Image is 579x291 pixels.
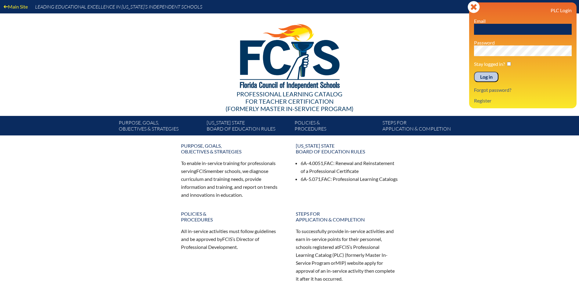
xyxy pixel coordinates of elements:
[474,61,505,67] label: Stay logged in?
[204,118,292,135] a: [US_STATE] StateBoard of Education rules
[116,118,204,135] a: Purpose, goals,objectives & strategies
[474,7,572,13] h3: PLC Login
[339,244,349,250] span: FCIS
[301,175,398,183] li: 6A-5.071, : Professional Learning Catalogs
[321,176,331,182] span: FAC
[226,13,353,97] img: FCISlogo221.eps
[245,98,334,105] span: for Teacher Certification
[472,86,514,94] a: Forgot password?
[380,118,468,135] a: Steps forapplication & completion
[301,159,398,175] li: 6A-4.0051, : Renewal and Reinstatement of a Professional Certificate
[222,236,232,242] span: FCIS
[181,227,284,251] p: All in-service activities must follow guidelines and be approved by ’s Director of Professional D...
[474,18,486,24] label: Email
[177,140,287,157] a: Purpose, goals,objectives & strategies
[472,96,494,105] a: Register
[1,2,30,11] a: Main Site
[292,140,402,157] a: [US_STATE] StateBoard of Education rules
[292,118,380,135] a: Policies &Procedures
[177,208,287,225] a: Policies &Procedures
[181,159,284,199] p: To enable in-service training for professionals serving member schools, we diagnose curriculum an...
[292,208,402,225] a: Steps forapplication & completion
[324,160,333,166] span: FAC
[114,90,465,112] div: Professional Learning Catalog (formerly Master In-service Program)
[468,1,480,13] svg: Close
[296,227,398,282] p: To successfully provide in-service activities and earn in-service points for their personnel, sch...
[196,168,206,174] span: FCIS
[335,260,345,266] span: MIP
[474,72,498,82] input: Log in
[334,252,342,258] span: PLC
[474,40,495,45] label: Password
